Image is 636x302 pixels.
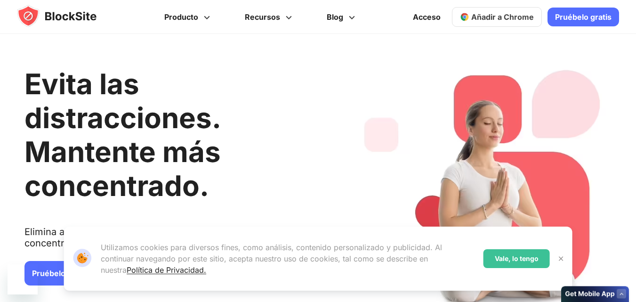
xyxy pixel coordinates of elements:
button: Cerca [555,253,567,265]
font: Evita las distracciones. Mantente más concentrado. [24,67,221,203]
font: Producto [164,12,198,22]
a: Pruébelo gratis [547,8,619,26]
font: Utilizamos cookies para diversos fines, como análisis, contenido personalizado y publicidad. Al c... [101,243,442,275]
font: Elimina aplicaciones y sitios que te distraen y mantente concentrado con BlockSite [24,226,274,249]
font: Vale, lo tengo [495,254,539,262]
font: Añadir a Chrome [471,12,534,22]
font: Blog [327,12,343,22]
img: blocksite-icon.5d769676.svg [17,5,115,27]
a: Acceso [407,6,446,28]
font: Pruébelo gratis [555,12,612,22]
font: Recursos [245,12,280,22]
a: Política de Privacidad. [127,265,206,275]
font: Acceso [413,12,441,22]
img: Cerca [557,255,565,262]
iframe: Botón para iniciar la ventana de mensajería [8,264,38,294]
img: chrome-icon.svg [460,12,469,22]
a: Añadir a Chrome [452,7,542,27]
